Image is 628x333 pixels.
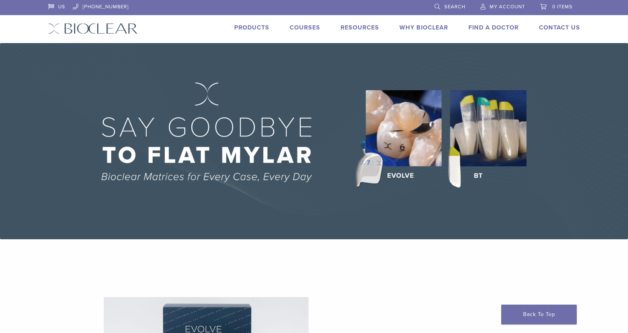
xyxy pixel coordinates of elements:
span: Search [444,4,465,10]
span: My Account [490,4,525,10]
a: Back To Top [501,305,577,324]
a: Why Bioclear [399,24,448,31]
img: Bioclear [48,23,138,34]
a: Find A Doctor [468,24,519,31]
a: Courses [290,24,320,31]
a: Contact Us [539,24,580,31]
a: Products [234,24,269,31]
span: 0 items [552,4,573,10]
a: Resources [341,24,379,31]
